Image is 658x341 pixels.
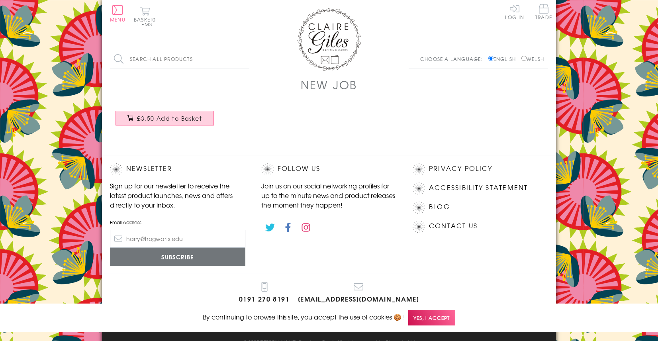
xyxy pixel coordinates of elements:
span: £3.50 Add to Basket [137,114,202,122]
input: Search all products [110,50,249,68]
label: English [488,55,520,63]
input: harry@hogwarts.edu [110,230,245,248]
label: Email Address [110,219,245,226]
span: Yes, I accept [408,310,455,325]
input: Welsh [521,56,527,61]
span: Trade [535,4,552,20]
input: English [488,56,493,61]
h2: Follow Us [261,163,397,175]
p: Choose a language: [420,55,487,63]
a: Log In [505,4,524,20]
a: Privacy Policy [429,163,492,174]
button: Menu [110,5,125,22]
button: Basket0 items [134,6,156,27]
img: Claire Giles Greetings Cards [297,8,361,71]
span: Menu [110,16,125,23]
a: Blog [429,202,450,212]
input: Search [241,50,249,68]
a: 0191 270 8191 [239,282,290,305]
a: Trade [535,4,552,21]
p: Sign up for our newsletter to receive the latest product launches, news and offers directly to yo... [110,181,245,210]
a: Accessibility Statement [429,182,528,193]
a: Contact Us [429,221,478,231]
span: 0 items [137,16,156,28]
input: Subscribe [110,248,245,266]
p: Join us on our social networking profiles for up to the minute news and product releases the mome... [261,181,397,210]
h2: Newsletter [110,163,245,175]
label: Welsh [521,55,544,63]
a: New Job Card, Blue Stars, Good Luck, padded star embellished £3.50 Add to Basket [110,105,219,139]
button: £3.50 Add to Basket [116,111,214,125]
a: [EMAIL_ADDRESS][DOMAIN_NAME] [298,282,419,305]
h1: New Job [301,76,357,93]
